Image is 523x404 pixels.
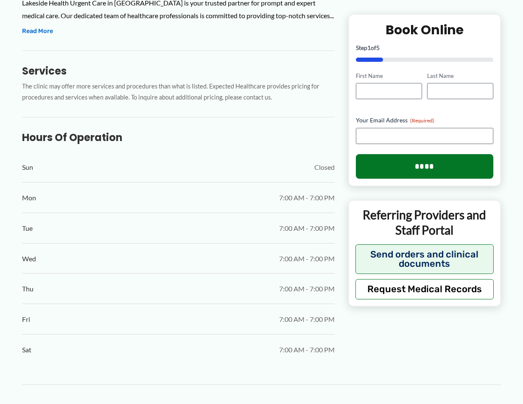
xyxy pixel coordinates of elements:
button: Request Medical Records [355,279,494,299]
p: Step of [356,44,493,50]
button: Read More [22,26,53,36]
span: 7:00 AM - 7:00 PM [279,252,335,265]
h3: Hours of Operation [22,131,335,144]
span: Fri [22,313,30,326]
label: Last Name [427,72,493,80]
label: First Name [356,72,422,80]
span: 1 [367,44,371,51]
span: (Required) [410,117,434,124]
span: Sun [22,161,33,174]
h2: Book Online [356,21,493,38]
span: 7:00 AM - 7:00 PM [279,343,335,356]
button: Send orders and clinical documents [355,244,494,274]
span: 7:00 AM - 7:00 PM [279,282,335,295]
label: Your Email Address [356,116,493,125]
span: 5 [376,44,380,51]
p: Referring Providers and Staff Portal [355,207,494,238]
p: The clinic may offer more services and procedures than what is listed. Expected Healthcare provid... [22,81,335,104]
span: 7:00 AM - 7:00 PM [279,313,335,326]
span: Thu [22,282,34,295]
span: Sat [22,343,31,356]
span: Closed [314,161,335,174]
span: Wed [22,252,36,265]
span: Tue [22,222,33,235]
span: 7:00 AM - 7:00 PM [279,191,335,204]
span: Mon [22,191,36,204]
h3: Services [22,64,335,77]
span: 7:00 AM - 7:00 PM [279,222,335,235]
